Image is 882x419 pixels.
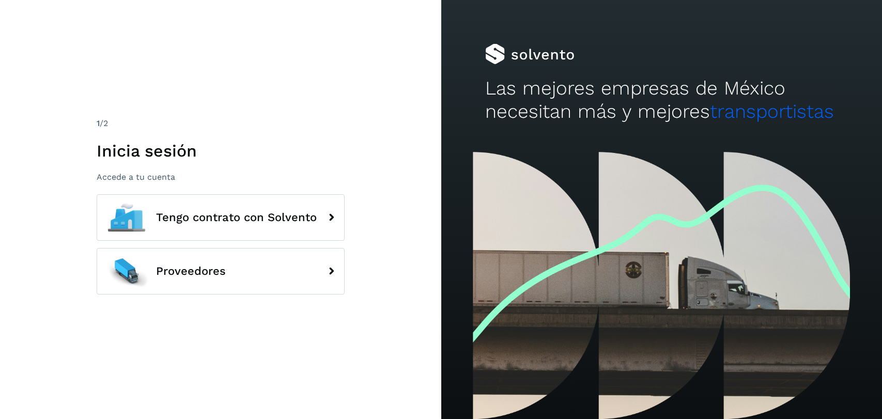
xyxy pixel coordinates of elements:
h2: Las mejores empresas de México necesitan más y mejores [485,77,838,123]
span: Proveedores [156,265,226,277]
h1: Inicia sesión [97,141,345,161]
span: Tengo contrato con Solvento [156,211,317,224]
span: transportistas [710,100,834,122]
span: 1 [97,118,100,128]
button: Tengo contrato con Solvento [97,194,345,241]
p: Accede a tu cuenta [97,172,345,182]
button: Proveedores [97,248,345,294]
div: /2 [97,117,345,130]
